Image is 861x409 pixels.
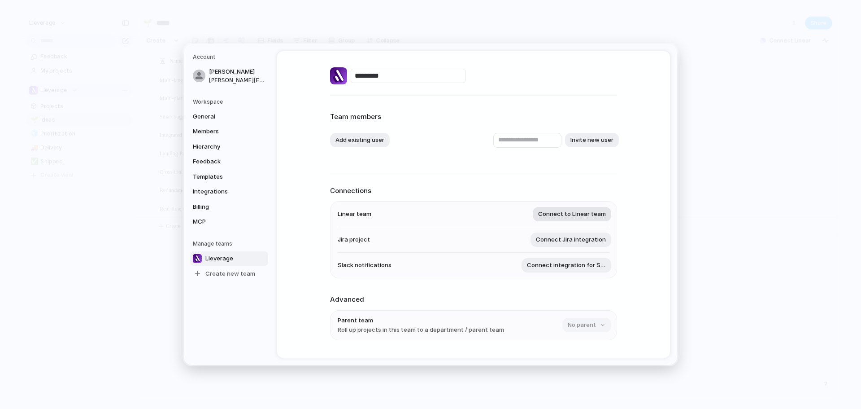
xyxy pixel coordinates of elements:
span: Billing [193,202,250,211]
a: Connect Jira integration [531,233,609,247]
span: Integrations [193,187,250,196]
button: Connect integration for Slack [522,258,611,273]
span: Jira project [338,235,370,244]
a: General [190,110,268,124]
button: Connect to Linear team [533,207,611,221]
span: [PERSON_NAME] [209,67,266,76]
button: Invite new user [565,133,619,147]
a: Lleverage [190,251,268,266]
a: Templates [190,170,268,184]
h5: Workspace [193,98,268,106]
span: Connect to Linear team [538,210,606,219]
h5: Manage teams [193,240,268,248]
h2: Connections [330,186,617,196]
a: Connect to Linear team [533,207,609,221]
span: Linear team [338,210,371,219]
span: Connect integration for Slack [527,261,606,270]
a: Create new team [190,267,268,281]
span: Templates [193,172,250,181]
a: Integrations [190,185,268,199]
span: Roll up projects in this team to a department / parent team [338,325,504,334]
button: Add existing user [330,133,390,147]
a: Feedback [190,154,268,169]
button: Connect Jira integration [531,233,611,247]
span: Members [193,127,250,136]
span: Connect Jira integration [536,235,606,244]
span: Slack notifications [338,261,391,270]
a: [PERSON_NAME][PERSON_NAME][EMAIL_ADDRESS] [190,65,268,87]
a: Members [190,124,268,139]
span: Parent team [338,316,504,325]
span: Hierarchy [193,142,250,151]
span: General [193,112,250,121]
span: Lleverage [205,254,233,263]
span: [PERSON_NAME][EMAIL_ADDRESS] [209,76,266,84]
a: MCP [190,215,268,229]
h2: Danger zone [330,356,617,367]
a: Hierarchy [190,140,268,154]
span: Feedback [193,157,250,166]
h5: Account [193,53,268,61]
span: Create new team [205,269,255,278]
h2: Advanced [330,295,617,305]
span: MCP [193,217,250,226]
h2: Team members [330,112,617,122]
a: Billing [190,200,268,214]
